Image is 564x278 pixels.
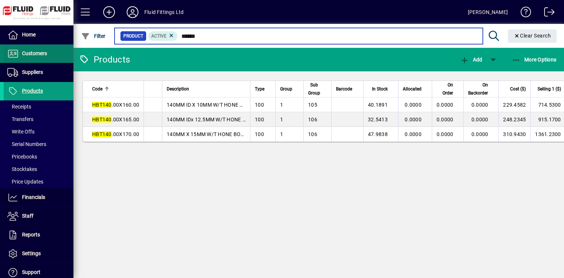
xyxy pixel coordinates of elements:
[167,131,261,137] span: 140MM X 15MM W/T HONE BORE TUBE
[280,85,292,93] span: Group
[167,85,246,93] div: Description
[167,85,189,93] span: Description
[92,117,112,122] em: HBT140
[280,85,299,93] div: Group
[514,33,551,39] span: Clear Search
[4,150,73,163] a: Pricebooks
[92,102,112,108] em: HBT140
[405,102,422,108] span: 0.0000
[308,102,317,108] span: 105
[92,131,112,137] em: HBT140
[437,131,453,137] span: 0.0000
[7,104,31,110] span: Receipts
[437,81,460,97] div: On Order
[336,85,352,93] span: Barcode
[538,85,561,93] span: Selling 1 ($)
[403,85,422,93] span: Allocated
[468,81,495,97] div: On Backorder
[308,81,320,97] span: Sub Group
[468,81,488,97] span: On Backorder
[510,85,526,93] span: Cost ($)
[22,232,40,238] span: Reports
[167,117,270,122] span: 140MM IDx 12.5MM W/T HONE BORE TUBE
[7,141,46,147] span: Serial Numbers
[151,33,166,39] span: Active
[92,85,102,93] span: Code
[403,85,428,93] div: Allocated
[4,207,73,225] a: Staff
[4,26,73,44] a: Home
[22,88,43,94] span: Products
[22,50,47,56] span: Customers
[515,1,531,25] a: Knowledge Base
[308,81,327,97] div: Sub Group
[7,154,37,160] span: Pricebooks
[22,194,45,200] span: Financials
[255,102,264,108] span: 100
[7,116,33,122] span: Transfers
[4,226,73,244] a: Reports
[123,32,143,40] span: Product
[539,1,555,25] a: Logout
[4,125,73,138] a: Write Offs
[471,102,488,108] span: 0.0000
[167,102,267,108] span: 140MM ID X 10MM W/T HONE BORE TUBE
[372,85,388,93] span: In Stock
[4,245,73,263] a: Settings
[405,131,422,137] span: 0.0000
[22,32,36,38] span: Home
[79,54,130,65] div: Products
[280,131,283,137] span: 1
[471,117,488,122] span: 0.0000
[92,102,139,108] span: .00X160.00
[255,85,264,93] span: Type
[255,85,271,93] div: Type
[437,102,453,108] span: 0.0000
[460,57,482,63] span: Add
[437,117,453,122] span: 0.0000
[471,131,488,137] span: 0.0000
[255,131,264,137] span: 100
[280,117,283,122] span: 1
[437,81,453,97] span: On Order
[368,85,394,93] div: In Stock
[498,97,530,112] td: 229.4582
[336,85,359,93] div: Barcode
[308,117,317,122] span: 106
[22,213,33,219] span: Staff
[368,131,388,137] span: 47.9838
[81,33,106,39] span: Filter
[4,63,73,82] a: Suppliers
[4,163,73,175] a: Stocktakes
[7,129,35,135] span: Write Offs
[148,31,178,41] mat-chip: Activation Status: Active
[22,69,43,75] span: Suppliers
[22,269,40,275] span: Support
[280,102,283,108] span: 1
[512,57,557,63] span: More Options
[405,117,422,122] span: 0.0000
[498,112,530,127] td: 248.2345
[510,53,558,66] button: More Options
[4,138,73,150] a: Serial Numbers
[4,113,73,125] a: Transfers
[498,127,530,142] td: 310.9430
[144,6,184,18] div: Fluid Fittings Ltd
[4,100,73,113] a: Receipts
[92,131,139,137] span: .00X170.00
[508,29,557,43] button: Clear
[368,117,388,122] span: 32.5413
[7,179,43,185] span: Price Updates
[458,53,484,66] button: Add
[468,6,508,18] div: [PERSON_NAME]
[92,85,139,93] div: Code
[308,131,317,137] span: 106
[97,6,121,19] button: Add
[92,117,139,122] span: .00X165.00
[368,102,388,108] span: 40.1891
[4,44,73,63] a: Customers
[7,166,37,172] span: Stocktakes
[121,6,144,19] button: Profile
[255,117,264,122] span: 100
[79,29,108,43] button: Filter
